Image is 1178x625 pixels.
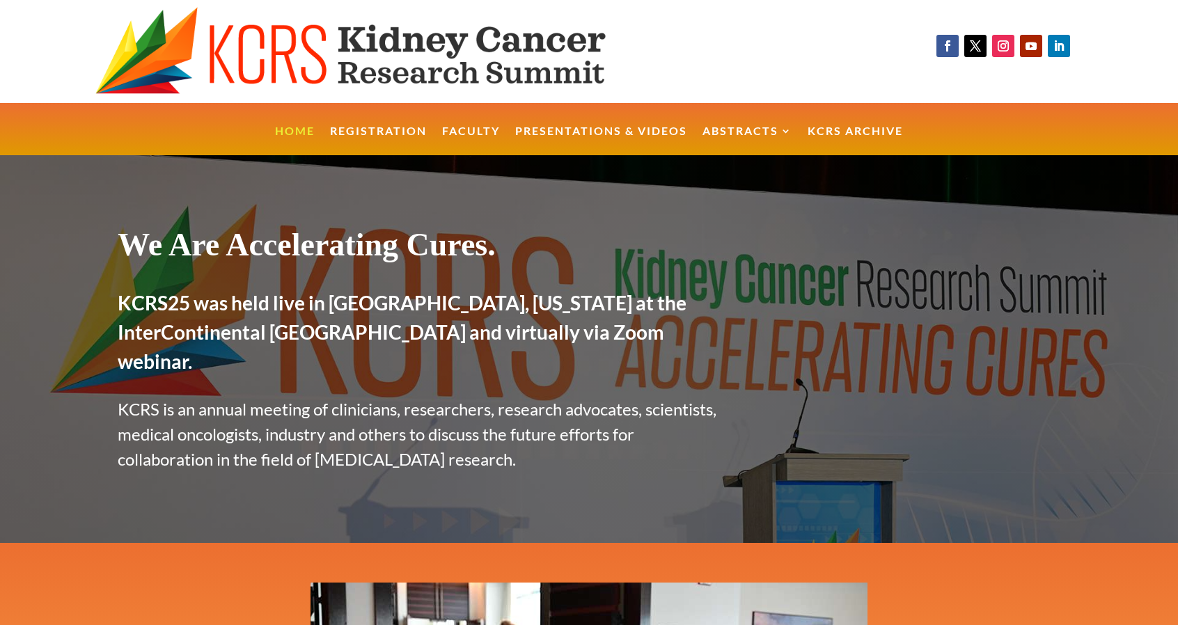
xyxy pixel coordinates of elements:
[442,126,500,156] a: Faculty
[118,226,729,271] h1: We Are Accelerating Cures.
[964,35,987,57] a: Follow on X
[515,126,687,156] a: Presentations & Videos
[118,397,729,472] p: KCRS is an annual meeting of clinicians, researchers, research advocates, scientists, medical onc...
[702,126,792,156] a: Abstracts
[992,35,1014,57] a: Follow on Instagram
[118,288,729,383] h2: KCRS25 was held live in [GEOGRAPHIC_DATA], [US_STATE] at the InterContinental [GEOGRAPHIC_DATA] a...
[95,7,668,96] img: KCRS generic logo wide
[808,126,903,156] a: KCRS Archive
[275,126,315,156] a: Home
[936,35,959,57] a: Follow on Facebook
[1020,35,1042,57] a: Follow on Youtube
[1048,35,1070,57] a: Follow on LinkedIn
[330,126,427,156] a: Registration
